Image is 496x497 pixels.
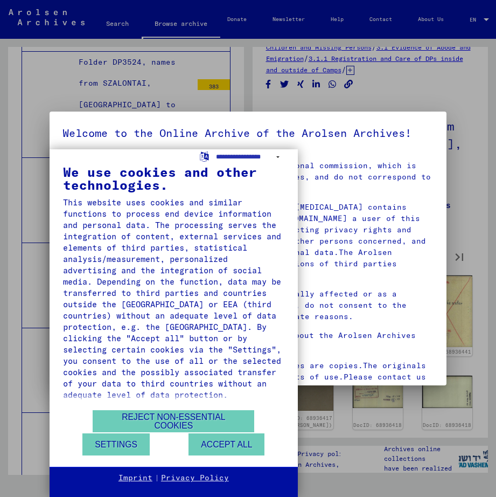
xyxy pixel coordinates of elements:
[161,473,229,484] a: Privacy Policy
[188,433,264,455] button: Accept all
[118,473,152,484] a: Imprint
[93,410,254,432] button: Reject non-essential cookies
[63,165,284,191] div: We use cookies and other technologies.
[82,433,150,455] button: Settings
[63,197,284,401] div: This website uses cookies and similar functions to process end device information and personal da...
